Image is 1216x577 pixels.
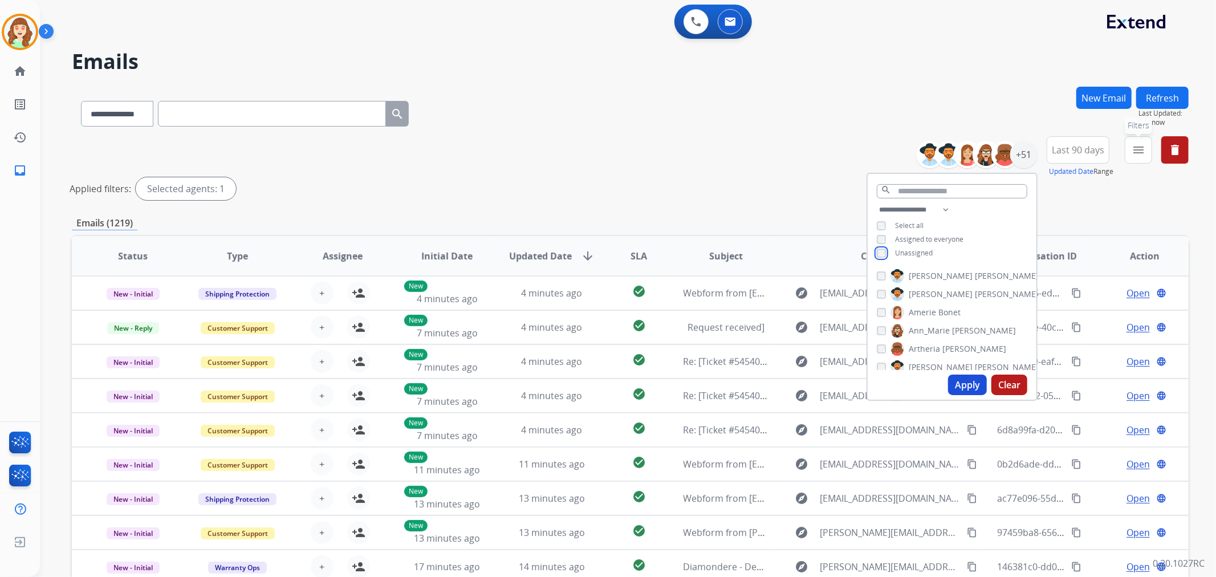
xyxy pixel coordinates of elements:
[352,457,365,471] mat-icon: person_add
[414,464,480,476] span: 11 minutes ago
[632,353,646,367] mat-icon: check_circle
[684,560,802,573] span: Diamondere - Denied Claim
[684,526,1083,539] span: Webform from [PERSON_NAME][EMAIL_ADDRESS][PERSON_NAME][DOMAIN_NAME] on [DATE]
[107,459,160,471] span: New - Initial
[352,491,365,505] mat-icon: person_add
[820,560,960,574] span: [PERSON_NAME][EMAIL_ADDRESS][PERSON_NAME][DOMAIN_NAME]
[1156,459,1166,469] mat-icon: language
[632,456,646,469] mat-icon: check_circle
[909,288,973,300] span: [PERSON_NAME]
[521,287,582,299] span: 4 minutes ago
[198,493,276,505] span: Shipping Protection
[13,164,27,177] mat-icon: inbox
[13,97,27,111] mat-icon: list_alt
[998,458,1171,470] span: 0b2d6ade-dd19-4ff3-8c17-2475c9a531a5
[967,459,977,469] mat-icon: content_copy
[861,249,905,263] span: Customer
[820,457,960,471] span: [EMAIL_ADDRESS][DOMAIN_NAME]
[404,315,428,326] p: New
[1156,425,1166,435] mat-icon: language
[1071,322,1081,332] mat-icon: content_copy
[948,375,987,395] button: Apply
[632,524,646,538] mat-icon: check_circle
[521,355,582,368] span: 4 minutes ago
[1126,423,1150,437] span: Open
[1084,236,1189,276] th: Action
[70,182,131,196] p: Applied filters:
[688,321,764,334] span: Request received]
[909,325,950,336] span: Ann_Marie
[795,491,808,505] mat-icon: explore
[107,356,160,368] span: New - Initial
[13,64,27,78] mat-icon: home
[107,493,160,505] span: New - Initial
[404,349,428,360] p: New
[1125,136,1152,164] button: Filters
[967,425,977,435] mat-icon: content_copy
[684,389,906,402] span: Re: [Ticket #545408] We're Not Here At The Moment
[998,492,1171,505] span: ac77e096-55dc-4980-b18c-73f127c96d4b
[417,429,478,442] span: 7 minutes ago
[1071,391,1081,401] mat-icon: content_copy
[975,361,1039,373] span: [PERSON_NAME]
[509,249,572,263] span: Updated Date
[519,492,585,505] span: 13 minutes ago
[352,320,365,334] mat-icon: person_add
[895,221,924,230] span: Select all
[107,425,160,437] span: New - Initial
[319,457,324,471] span: +
[684,424,906,436] span: Re: [Ticket #545408] We're Not Here At The Moment
[909,307,936,318] span: Amerie
[909,343,940,355] span: Artheria
[323,249,363,263] span: Assignee
[1126,286,1150,300] span: Open
[967,562,977,572] mat-icon: content_copy
[227,249,248,263] span: Type
[1156,493,1166,503] mat-icon: language
[352,355,365,368] mat-icon: person_add
[319,423,324,437] span: +
[404,417,428,429] p: New
[72,50,1189,73] h2: Emails
[1010,141,1038,168] div: +51
[909,270,973,282] span: [PERSON_NAME]
[72,216,137,230] p: Emails (1219)
[1126,389,1150,403] span: Open
[1126,526,1150,539] span: Open
[519,526,585,539] span: 13 minutes ago
[881,185,891,195] mat-icon: search
[319,560,324,574] span: +
[1049,166,1113,176] span: Range
[107,322,159,334] span: New - Reply
[352,526,365,539] mat-icon: person_add
[632,558,646,572] mat-icon: check_circle
[404,520,428,531] p: New
[1071,527,1081,538] mat-icon: content_copy
[311,453,334,476] button: +
[1126,320,1150,334] span: Open
[1004,249,1077,263] span: Conversation ID
[521,321,582,334] span: 4 minutes ago
[820,491,960,505] span: [EMAIL_ADDRESS][DOMAIN_NAME]
[391,107,404,121] mat-icon: search
[1138,109,1189,118] span: Last Updated:
[581,249,595,263] mat-icon: arrow_downward
[820,526,960,539] span: [PERSON_NAME][EMAIL_ADDRESS][PERSON_NAME][DOMAIN_NAME]
[795,355,808,368] mat-icon: explore
[709,249,743,263] span: Subject
[414,532,480,545] span: 13 minutes ago
[404,383,428,395] p: New
[519,560,585,573] span: 14 minutes ago
[1156,356,1166,367] mat-icon: language
[414,498,480,510] span: 13 minutes ago
[404,281,428,292] p: New
[942,343,1006,355] span: [PERSON_NAME]
[4,16,36,48] img: avatar
[1136,87,1189,109] button: Refresh
[118,249,148,263] span: Status
[201,527,275,539] span: Customer Support
[311,418,334,441] button: +
[1047,136,1109,164] button: Last 90 days
[952,325,1016,336] span: [PERSON_NAME]
[319,526,324,539] span: +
